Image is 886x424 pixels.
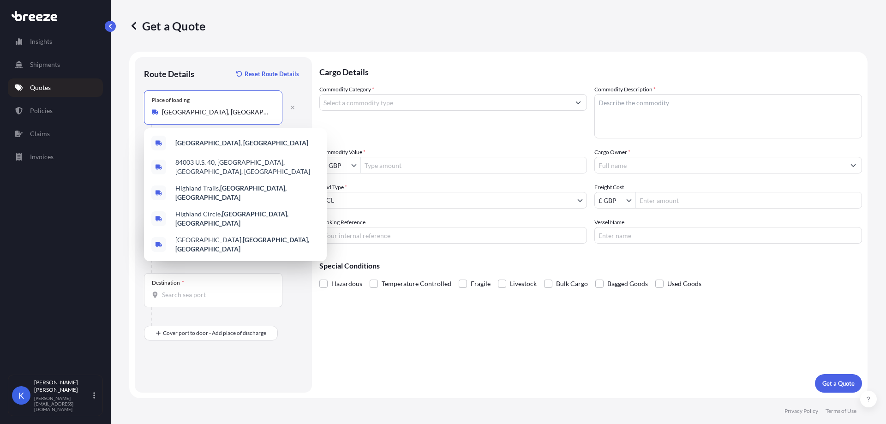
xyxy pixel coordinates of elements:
input: Select a commodity type [320,94,570,111]
label: Cargo Owner [594,148,630,157]
span: Highland Trails, [175,184,319,202]
span: Used Goods [667,277,701,291]
button: Show suggestions [845,157,862,173]
input: Commodity Value [320,157,351,173]
p: Get a Quote [129,18,205,33]
p: Terms of Use [826,407,856,415]
div: Place of loading [152,96,190,104]
span: LCL [323,196,334,205]
span: Load Type [319,183,347,192]
input: Enter amount [636,192,862,209]
span: Fragile [471,277,491,291]
b: [GEOGRAPHIC_DATA], [GEOGRAPHIC_DATA] [175,210,288,227]
p: Reset Route Details [245,69,299,78]
span: Livestock [510,277,537,291]
p: [PERSON_NAME][EMAIL_ADDRESS][DOMAIN_NAME] [34,395,91,412]
div: Show suggestions [144,128,327,261]
span: [GEOGRAPHIC_DATA], [175,235,319,254]
b: [GEOGRAPHIC_DATA], [GEOGRAPHIC_DATA] [175,139,308,147]
label: Commodity Value [319,148,365,157]
p: Invoices [30,152,54,161]
label: Booking Reference [319,218,365,227]
div: Destination [152,279,184,287]
input: Type amount [361,157,587,173]
p: Quotes [30,83,51,92]
input: Your internal reference [319,227,587,244]
span: Temperature Controlled [382,277,451,291]
label: Commodity Description [594,85,656,94]
span: Hazardous [331,277,362,291]
b: [GEOGRAPHIC_DATA], [GEOGRAPHIC_DATA] [175,184,287,201]
label: Freight Cost [594,183,624,192]
span: K [18,391,24,400]
span: Bagged Goods [607,277,648,291]
p: Route Details [144,68,194,79]
label: Commodity Category [319,85,374,94]
p: Claims [30,129,50,138]
p: Special Conditions [319,262,862,269]
input: Full name [595,157,845,173]
button: Show suggestions [570,94,587,111]
input: Enter name [594,227,862,244]
label: Vessel Name [594,218,624,227]
p: Policies [30,106,53,115]
input: Place of loading [162,107,271,117]
button: Show suggestions [626,196,635,205]
input: Destination [162,290,271,299]
span: Highland Circle, [175,209,319,228]
span: 84003 U.S. 40, [GEOGRAPHIC_DATA], [GEOGRAPHIC_DATA], [GEOGRAPHIC_DATA] [175,158,319,176]
p: Shipments [30,60,60,69]
input: Freight Cost [595,192,626,209]
p: Insights [30,37,52,46]
p: Get a Quote [822,379,855,388]
p: Privacy Policy [784,407,818,415]
button: Show suggestions [351,161,360,170]
p: [PERSON_NAME] [PERSON_NAME] [34,379,91,394]
p: Cargo Details [319,57,862,85]
span: Bulk Cargo [556,277,588,291]
span: Cover port to door - Add place of discharge [163,328,266,338]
